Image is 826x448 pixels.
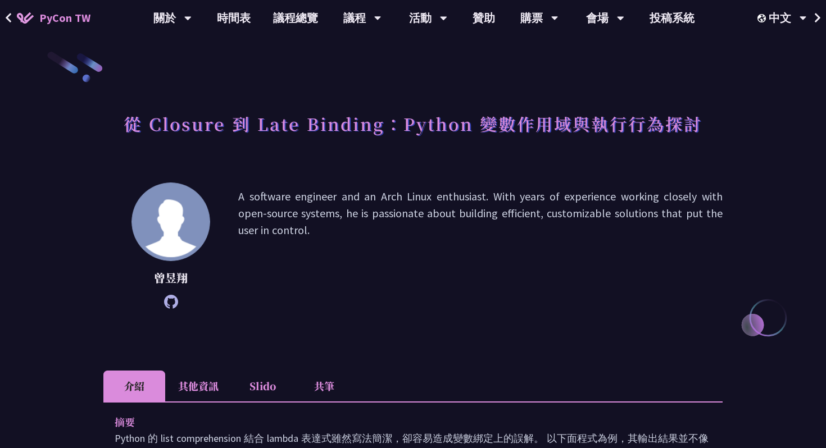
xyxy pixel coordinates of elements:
li: 介紹 [103,371,165,401]
li: Slido [232,371,293,401]
li: 其他資訊 [165,371,232,401]
p: 摘要 [115,414,689,430]
a: PyCon TW [6,4,102,32]
img: 曾昱翔 [131,182,210,261]
p: 曾昱翔 [131,269,210,286]
span: PyCon TW [39,10,90,26]
p: A software engineer and an Arch Linux enthusiast. With years of experience working closely with o... [238,188,723,303]
h1: 從 Closure 到 Late Binding：Python 變數作用域與執行行為探討 [124,107,702,140]
img: Locale Icon [757,14,769,22]
li: 共筆 [293,371,355,401]
img: Home icon of PyCon TW 2025 [17,12,34,24]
